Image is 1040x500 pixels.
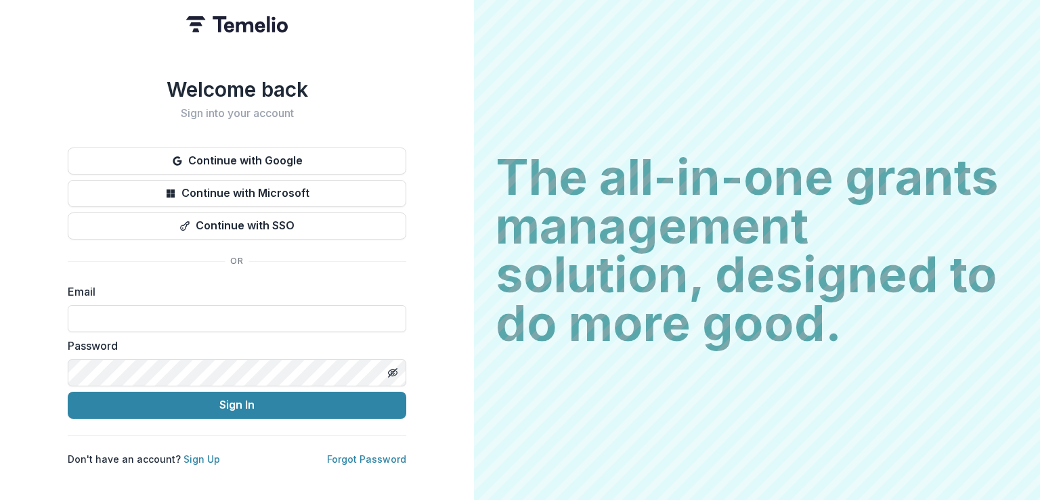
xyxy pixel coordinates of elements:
button: Continue with Google [68,147,406,175]
h1: Welcome back [68,77,406,101]
img: Temelio [186,16,288,32]
p: Don't have an account? [68,452,220,466]
h2: Sign into your account [68,107,406,120]
label: Password [68,338,398,354]
a: Forgot Password [327,453,406,465]
button: Toggle password visibility [382,362,404,384]
button: Sign In [68,392,406,419]
a: Sign Up [183,453,220,465]
button: Continue with Microsoft [68,180,406,207]
button: Continue with SSO [68,212,406,240]
label: Email [68,283,398,300]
